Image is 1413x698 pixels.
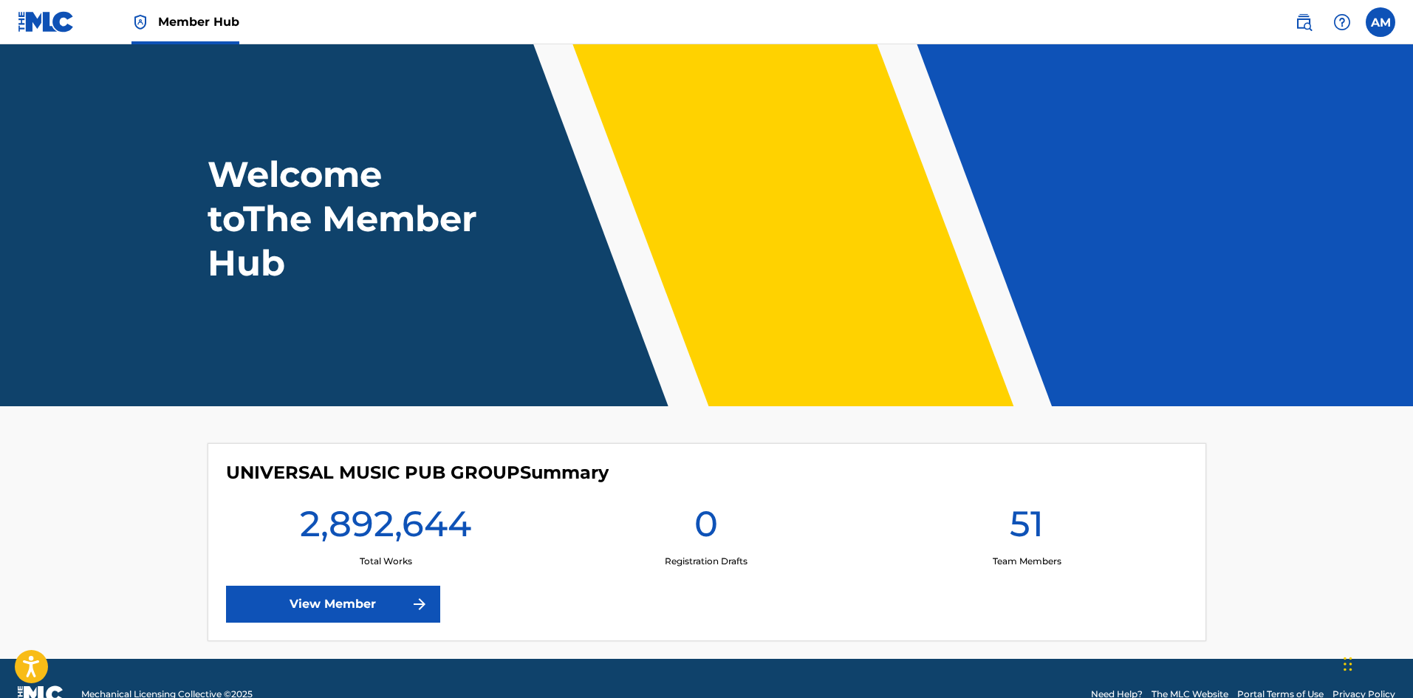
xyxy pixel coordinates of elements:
div: Help [1327,7,1357,37]
h4: UNIVERSAL MUSIC PUB GROUP [226,462,609,484]
p: Team Members [993,555,1061,568]
a: View Member [226,586,440,623]
h1: 0 [694,502,718,555]
span: Member Hub [158,13,239,30]
img: search [1295,13,1313,31]
div: User Menu [1366,7,1395,37]
p: Total Works [360,555,412,568]
img: help [1333,13,1351,31]
p: Registration Drafts [665,555,747,568]
a: Public Search [1289,7,1318,37]
div: Drag [1344,642,1352,686]
img: Top Rightsholder [131,13,149,31]
img: f7272a7cc735f4ea7f67.svg [411,595,428,613]
h1: Welcome to The Member Hub [208,152,484,285]
h1: 51 [1010,502,1044,555]
iframe: Chat Widget [1339,627,1413,698]
img: MLC Logo [18,11,75,32]
h1: 2,892,644 [300,502,471,555]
